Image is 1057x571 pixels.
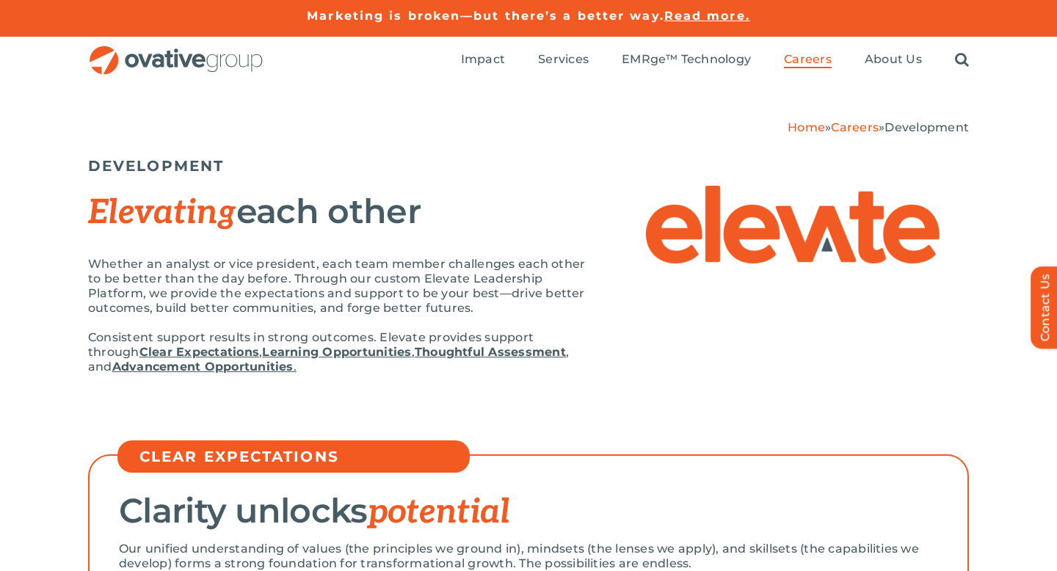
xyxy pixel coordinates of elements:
[885,120,969,134] span: Development
[538,52,589,68] a: Services
[119,542,938,571] p: Our unified understanding of values (the principles we ground in), mindsets (the lenses we apply)...
[88,257,587,316] p: Whether an analyst or vice president, each team member challenges each other to be better than th...
[412,345,415,359] span: ,
[955,52,969,68] a: Search
[112,360,297,374] a: Advancement Opportunities.
[865,52,922,68] a: About Us
[88,345,569,374] span: , and
[139,448,462,465] h5: CLEAR EXPECTATIONS
[788,120,825,134] a: Home
[307,9,664,23] a: Marketing is broken—but there’s a better way.
[664,9,750,23] a: Read more.
[368,492,510,533] span: potential
[262,345,411,359] a: Learning Opportunities
[112,360,294,374] strong: Advancement Opportunities
[831,120,879,134] a: Careers
[646,186,940,263] img: Elevate – Elevate Logo
[259,345,262,359] span: ,
[461,37,969,84] nav: Menu
[88,193,587,231] h2: each other
[415,345,566,359] a: Thoughtful Assessment
[622,52,751,68] a: EMRge™ Technology
[461,52,505,68] a: Impact
[88,330,587,374] p: Consistent support results in strong outcomes. Elevate provides support through
[784,52,832,68] a: Careers
[788,120,969,134] span: » »
[119,492,938,531] h2: Clarity unlocks
[865,52,922,67] span: About Us
[88,44,264,58] a: OG_Full_horizontal_RGB
[461,52,505,67] span: Impact
[139,345,259,359] a: Clear Expectations
[538,52,589,67] span: Services
[622,52,751,67] span: EMRge™ Technology
[784,52,832,67] span: Careers
[88,192,236,233] span: Elevating
[88,157,969,175] h5: DEVELOPMENT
